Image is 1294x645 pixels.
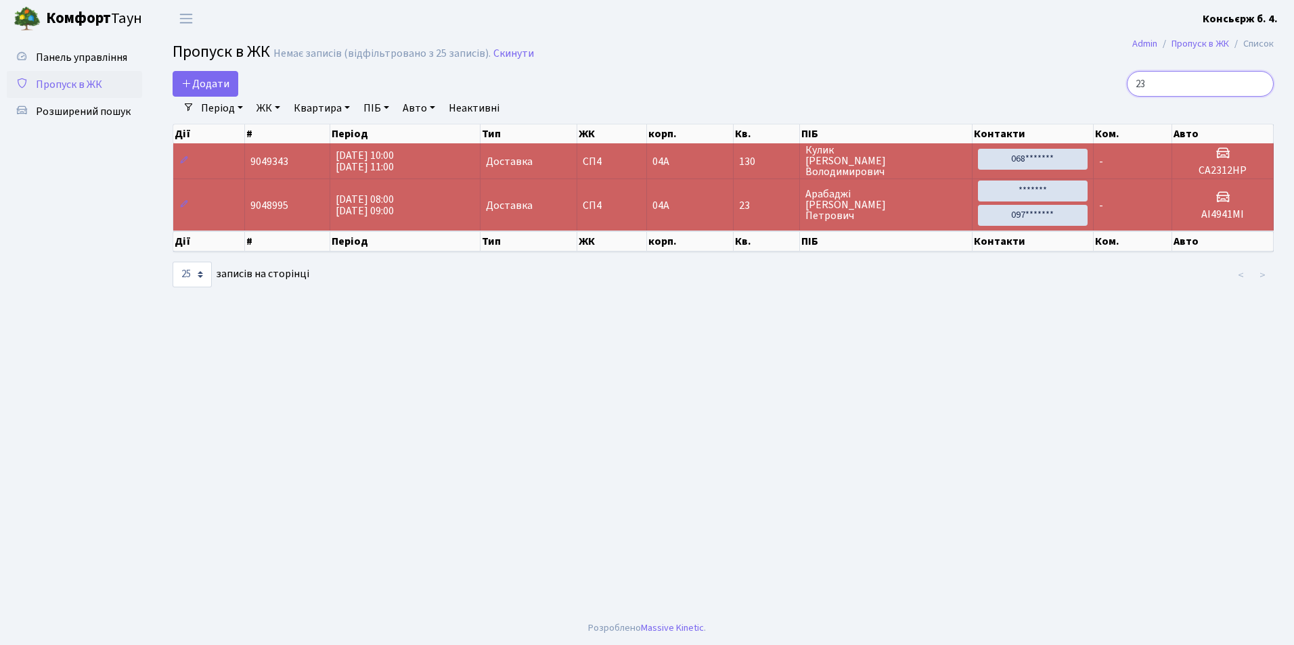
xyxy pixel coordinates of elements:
a: Admin [1132,37,1157,51]
th: Кв. [734,124,800,143]
span: [DATE] 10:00 [DATE] 11:00 [336,148,394,174]
div: Немає записів (відфільтровано з 25 записів). [273,47,491,60]
label: записів на сторінці [173,262,309,287]
span: Розширений пошук [36,104,131,119]
th: Дії [173,231,245,252]
span: Панель управління [36,50,127,65]
th: Ком. [1094,124,1173,143]
span: Пропуск в ЖК [173,40,270,64]
th: Авто [1172,124,1274,143]
span: СП4 [583,200,641,211]
span: 130 [739,156,794,167]
input: Пошук... [1127,71,1274,97]
a: Розширений пошук [7,98,142,125]
th: Авто [1172,231,1274,252]
th: Період [330,124,481,143]
th: ЖК [577,231,647,252]
th: корп. [647,231,734,252]
span: - [1099,154,1103,169]
span: - [1099,198,1103,213]
th: Ком. [1094,231,1173,252]
a: Період [196,97,248,120]
button: Переключити навігацію [169,7,203,30]
th: Дії [173,124,245,143]
a: Пропуск в ЖК [7,71,142,98]
a: ПІБ [358,97,395,120]
span: 23 [739,200,794,211]
th: Тип [481,124,577,143]
li: Список [1229,37,1274,51]
span: 04А [652,154,669,169]
b: Консьєрж б. 4. [1203,11,1278,26]
img: logo.png [14,5,41,32]
th: Період [330,231,481,252]
h5: AI4941MI [1178,208,1268,221]
h5: CA2312HP [1178,164,1268,177]
th: Тип [481,231,577,252]
b: Комфорт [46,7,111,29]
span: 04А [652,198,669,213]
span: Додати [181,76,229,91]
span: [DATE] 08:00 [DATE] 09:00 [336,192,394,218]
a: Пропуск в ЖК [1172,37,1229,51]
a: Консьєрж б. 4. [1203,11,1278,27]
a: Неактивні [443,97,505,120]
a: ЖК [251,97,286,120]
nav: breadcrumb [1112,30,1294,58]
th: ЖК [577,124,647,143]
a: Квартира [288,97,355,120]
span: Кулик [PERSON_NAME] Володимирович [805,145,966,177]
a: Скинути [493,47,534,60]
span: Доставка [486,200,533,211]
th: Кв. [734,231,800,252]
span: Арабаджі [PERSON_NAME] Петрович [805,189,966,221]
span: Пропуск в ЖК [36,77,102,92]
span: 9049343 [250,154,288,169]
th: # [245,124,330,143]
th: ПІБ [800,231,973,252]
th: Контакти [973,124,1093,143]
th: корп. [647,124,734,143]
a: Панель управління [7,44,142,71]
select: записів на сторінці [173,262,212,287]
span: Доставка [486,156,533,167]
th: ПІБ [800,124,973,143]
th: # [245,231,330,252]
th: Контакти [973,231,1093,252]
a: Massive Kinetic [641,621,704,635]
a: Додати [173,71,238,97]
span: 9048995 [250,198,288,213]
span: Таун [46,7,142,30]
div: Розроблено . [588,621,706,636]
a: Авто [397,97,441,120]
span: СП4 [583,156,641,167]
